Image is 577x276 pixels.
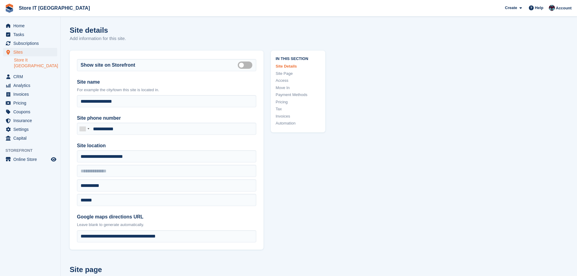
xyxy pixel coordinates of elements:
[13,81,50,90] span: Analytics
[5,4,14,13] img: stora-icon-8386f47178a22dfd0bd8f6a31ec36ba5ce8667c1dd55bd0f319d3a0aa187defe.svg
[276,71,320,77] a: Site Page
[5,148,60,154] span: Storefront
[13,125,50,134] span: Settings
[13,39,50,48] span: Subscriptions
[77,87,256,93] p: For example the city/town this site is located in.
[276,113,320,119] a: Invoices
[276,99,320,105] a: Pricing
[549,5,555,11] img: James Campbell Adamson
[3,72,57,81] a: menu
[276,55,320,61] span: In this section
[276,63,320,69] a: Site Details
[14,57,57,69] a: Store It [GEOGRAPHIC_DATA]
[535,5,543,11] span: Help
[3,116,57,125] a: menu
[276,85,320,91] a: Move In
[13,108,50,116] span: Coupons
[556,5,572,11] span: Account
[77,222,256,228] p: Leave blank to generate automatically.
[13,22,50,30] span: Home
[3,39,57,48] a: menu
[77,142,256,149] label: Site location
[3,155,57,164] a: menu
[77,115,256,122] label: Site phone number
[276,78,320,84] a: Access
[13,134,50,142] span: Capital
[505,5,517,11] span: Create
[3,30,57,39] a: menu
[70,35,126,42] p: Add information for this site.
[16,3,92,13] a: Store IT [GEOGRAPHIC_DATA]
[3,108,57,116] a: menu
[13,99,50,107] span: Pricing
[276,92,320,98] a: Payment Methods
[3,81,57,90] a: menu
[13,48,50,56] span: Sites
[13,116,50,125] span: Insurance
[238,65,255,65] label: Is public
[276,120,320,126] a: Automation
[81,62,135,69] label: Show site on Storefront
[3,22,57,30] a: menu
[276,106,320,112] a: Tax
[70,26,126,34] h1: Site details
[13,72,50,81] span: CRM
[13,30,50,39] span: Tasks
[3,90,57,98] a: menu
[3,125,57,134] a: menu
[77,78,256,86] label: Site name
[3,48,57,56] a: menu
[77,213,256,221] label: Google maps directions URL
[13,155,50,164] span: Online Store
[13,90,50,98] span: Invoices
[70,264,264,275] h2: Site page
[50,156,57,163] a: Preview store
[3,134,57,142] a: menu
[3,99,57,107] a: menu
